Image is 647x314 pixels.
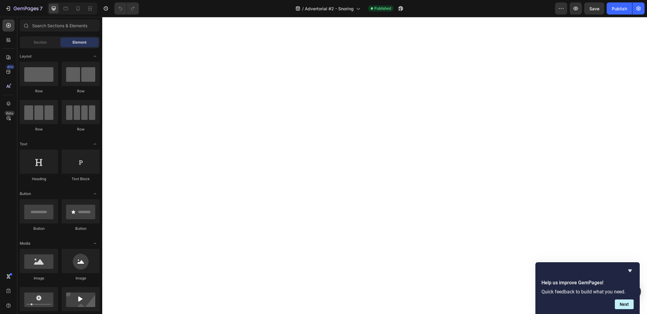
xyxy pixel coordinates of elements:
[90,189,100,199] span: Toggle open
[20,19,100,31] input: Search Sections & Elements
[62,88,100,94] div: Row
[541,289,634,295] p: Quick feedback to build what you need.
[40,5,42,12] p: 7
[72,40,86,45] span: Element
[589,6,599,11] span: Save
[20,141,27,147] span: Text
[34,40,47,45] span: Section
[90,139,100,149] span: Toggle open
[114,2,139,15] div: Undo/Redo
[615,299,634,309] button: Next question
[541,279,634,286] h2: Help us improve GemPages!
[90,51,100,61] span: Toggle open
[541,267,634,309] div: Help us improve GemPages!
[20,127,58,132] div: Row
[584,2,604,15] button: Save
[626,267,634,274] button: Hide survey
[2,2,45,15] button: 7
[62,176,100,182] div: Text Block
[20,176,58,182] div: Heading
[20,88,58,94] div: Row
[20,191,31,197] span: Button
[302,5,304,12] span: /
[62,276,100,281] div: Image
[62,226,100,231] div: Button
[305,5,354,12] span: Advertorial #2 - Snoring
[20,276,58,281] div: Image
[374,6,391,11] span: Published
[5,111,15,116] div: Beta
[20,241,30,246] span: Media
[607,2,632,15] button: Publish
[90,239,100,248] span: Toggle open
[20,54,32,59] span: Layout
[612,5,627,12] div: Publish
[62,127,100,132] div: Row
[6,64,15,69] div: 450
[102,17,647,314] iframe: Design area
[20,226,58,231] div: Button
